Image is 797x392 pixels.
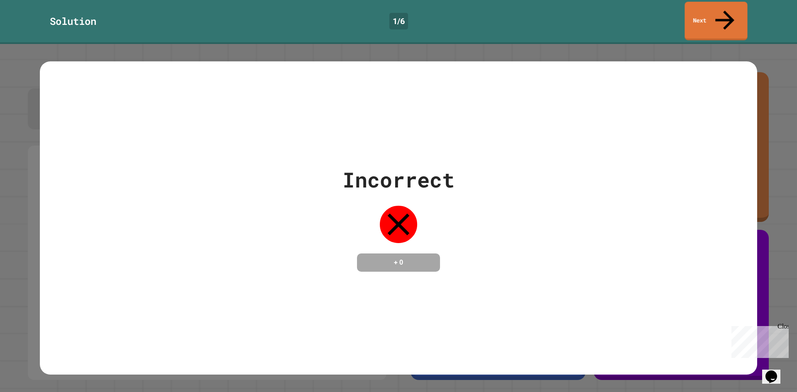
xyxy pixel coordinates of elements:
h4: + 0 [365,258,432,268]
iframe: chat widget [728,323,789,358]
div: Incorrect [342,164,455,195]
div: 1 / 6 [389,13,408,29]
div: Solution [50,14,96,29]
iframe: chat widget [762,359,789,384]
a: Next [685,2,747,40]
div: Chat with us now!Close [3,3,57,53]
